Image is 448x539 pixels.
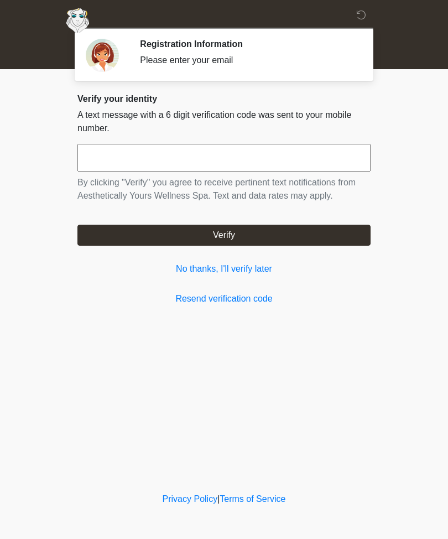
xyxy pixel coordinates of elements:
h2: Verify your identity [77,94,371,104]
h2: Registration Information [140,39,354,49]
a: | [217,494,220,504]
button: Verify [77,225,371,246]
a: Resend verification code [77,292,371,305]
div: Please enter your email [140,54,354,67]
a: Terms of Service [220,494,285,504]
a: No thanks, I'll verify later [77,262,371,276]
a: Privacy Policy [163,494,218,504]
img: Aesthetically Yours Wellness Spa Logo [66,8,89,33]
p: By clicking "Verify" you agree to receive pertinent text notifications from Aesthetically Yours W... [77,176,371,203]
img: Agent Avatar [86,39,119,72]
p: A text message with a 6 digit verification code was sent to your mobile number. [77,108,371,135]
